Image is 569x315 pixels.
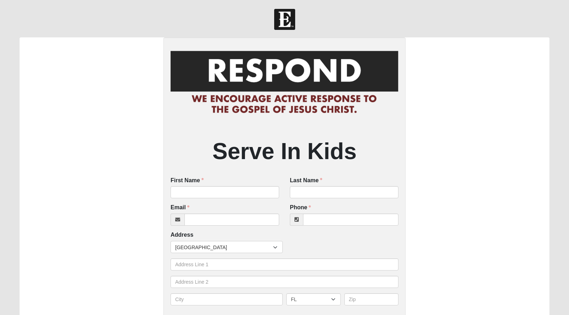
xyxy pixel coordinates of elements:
[175,241,273,253] span: [GEOGRAPHIC_DATA]
[171,293,283,305] input: City
[171,204,189,212] label: Email
[171,231,193,239] label: Address
[171,276,398,288] input: Address Line 2
[171,44,398,121] img: RespondCardHeader.png
[344,293,399,305] input: Zip
[290,204,311,212] label: Phone
[274,9,295,30] img: Church of Eleven22 Logo
[290,177,322,185] label: Last Name
[171,177,204,185] label: First Name
[171,258,398,271] input: Address Line 1
[171,138,398,165] h2: Serve In Kids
